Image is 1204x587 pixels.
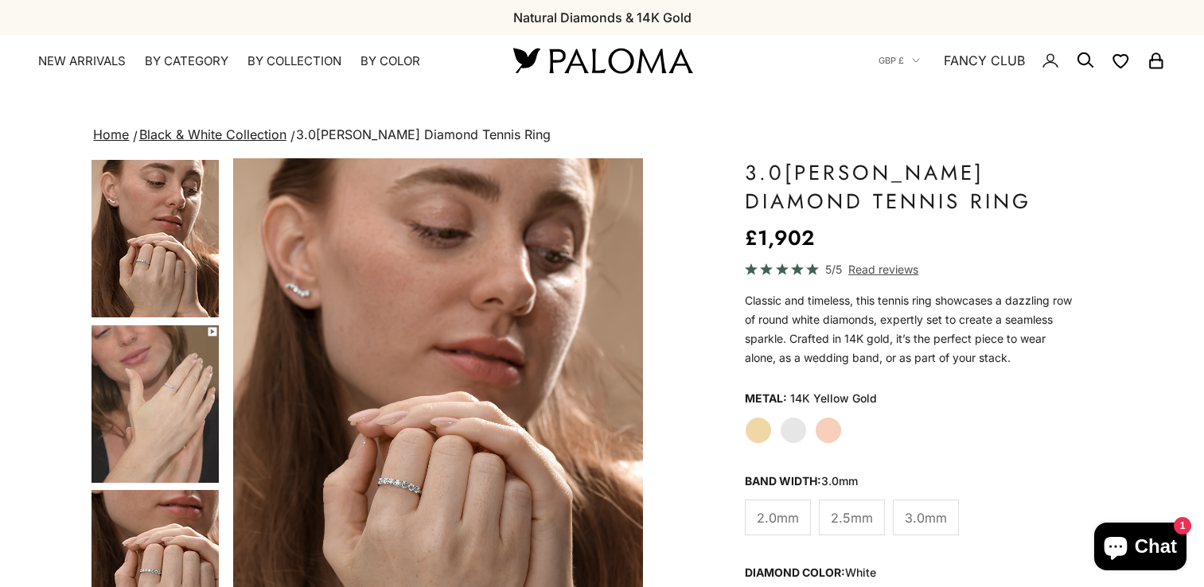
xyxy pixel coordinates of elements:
button: Go to item 5 [90,324,220,484]
span: 2.5mm [831,507,873,528]
legend: Diamond Color: [745,561,876,585]
nav: Secondary navigation [879,35,1166,86]
summary: By Category [145,53,228,69]
img: #YellowGold #WhiteGold #RoseGold [92,325,219,483]
a: FANCY CLUB [944,50,1025,71]
img: #YellowGold #WhiteGold #RoseGold [92,160,219,317]
a: Home [93,126,129,142]
button: Go to item 4 [90,158,220,319]
h1: 3.0[PERSON_NAME] Diamond Tennis Ring [745,158,1073,216]
span: Read reviews [848,260,918,278]
legend: Band Width: [745,469,858,493]
a: Black & White Collection [139,126,286,142]
span: GBP £ [879,53,904,68]
span: 2.0mm [757,507,799,528]
a: 5/5 Read reviews [745,260,1073,278]
span: 3.0mm [905,507,947,528]
p: Natural Diamonds & 14K Gold [513,7,692,28]
nav: breadcrumbs [90,124,1113,146]
a: NEW ARRIVALS [38,53,126,69]
span: 3.0[PERSON_NAME] Diamond Tennis Ring [296,126,551,142]
inbox-online-store-chat: Shopify online store chat [1089,523,1191,574]
button: GBP £ [879,53,920,68]
legend: Metal: [745,387,787,410]
summary: By Collection [247,53,341,69]
p: Classic and timeless, this tennis ring showcases a dazzling row of round white diamonds, expertly... [745,291,1073,367]
nav: Primary navigation [38,53,475,69]
variant-option-value: 14K Yellow Gold [790,387,877,410]
span: 5/5 [825,260,842,278]
variant-option-value: white [845,566,876,579]
variant-option-value: 3.0mm [821,474,858,488]
sale-price: £1,902 [745,222,814,254]
summary: By Color [360,53,420,69]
